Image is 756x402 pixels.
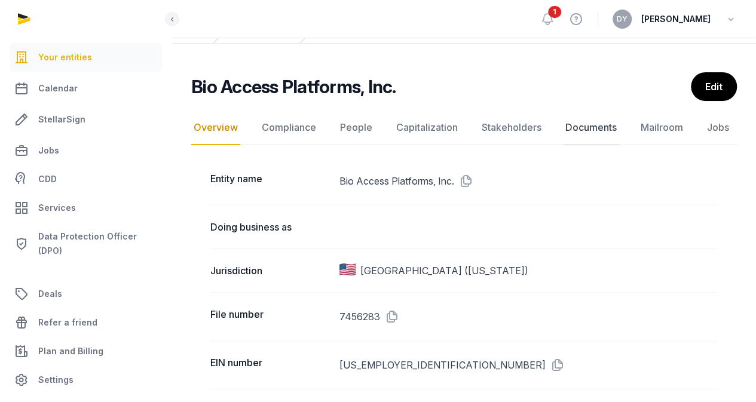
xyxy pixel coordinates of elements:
[191,111,737,145] nav: Tabs
[38,229,157,258] span: Data Protection Officer (DPO)
[210,220,330,234] dt: Doing business as
[38,373,74,387] span: Settings
[339,171,718,191] dd: Bio Access Platforms, Inc.
[641,12,711,26] span: [PERSON_NAME]
[479,111,544,145] a: Stakeholders
[691,72,737,101] a: Edit
[613,10,632,29] button: DY
[210,171,330,191] dt: Entity name
[38,344,103,358] span: Plan and Billing
[10,194,162,222] a: Services
[10,280,162,308] a: Deals
[191,111,240,145] a: Overview
[338,111,375,145] a: People
[38,143,59,158] span: Jobs
[191,76,396,97] h2: Bio Access Platforms, Inc.
[38,112,85,127] span: StellarSign
[38,201,76,215] span: Services
[10,167,162,191] a: CDD
[210,307,330,326] dt: File number
[394,111,460,145] a: Capitalization
[339,355,718,375] dd: [US_EMPLOYER_IDENTIFICATION_NUMBER]
[38,81,78,96] span: Calendar
[38,287,62,301] span: Deals
[210,263,330,278] dt: Jurisdiction
[638,111,685,145] a: Mailroom
[10,43,162,72] a: Your entities
[259,111,319,145] a: Compliance
[38,315,97,330] span: Refer a friend
[10,366,162,394] a: Settings
[541,263,756,402] iframe: Chat Widget
[10,105,162,134] a: StellarSign
[10,225,162,263] a: Data Protection Officer (DPO)
[10,136,162,165] a: Jobs
[10,74,162,103] a: Calendar
[563,111,619,145] a: Documents
[548,6,561,18] span: 1
[10,308,162,337] a: Refer a friend
[360,263,528,278] span: [GEOGRAPHIC_DATA] ([US_STATE])
[10,337,162,366] a: Plan and Billing
[705,111,731,145] a: Jobs
[617,16,628,23] span: DY
[38,172,57,186] span: CDD
[339,307,718,326] dd: 7456283
[210,355,330,375] dt: EIN number
[38,50,92,65] span: Your entities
